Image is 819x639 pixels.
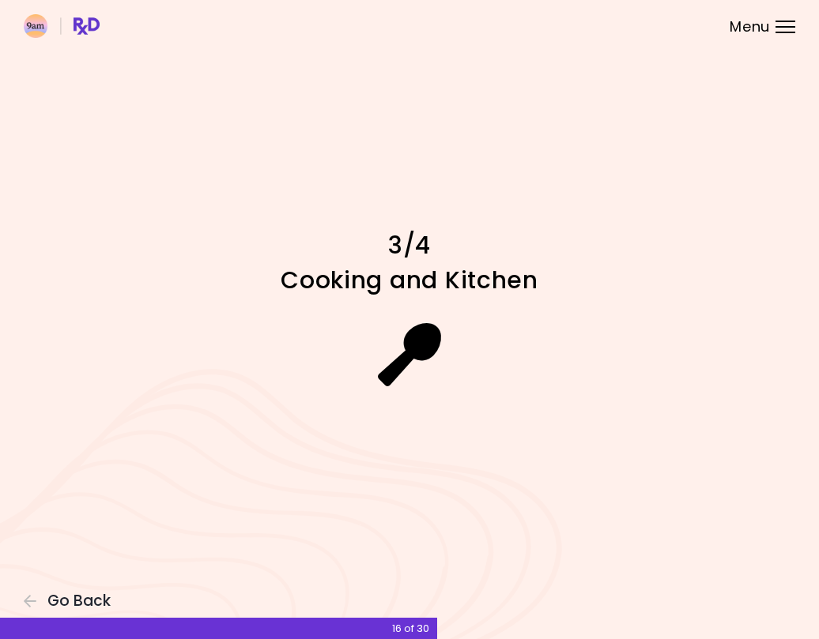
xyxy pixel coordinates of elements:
[47,592,111,610] span: Go Back
[24,592,119,610] button: Go Back
[24,14,100,38] img: RxDiet
[730,20,770,34] span: Menu
[175,265,645,295] h1: Cooking and Kitchen
[175,230,645,261] h1: 3/4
